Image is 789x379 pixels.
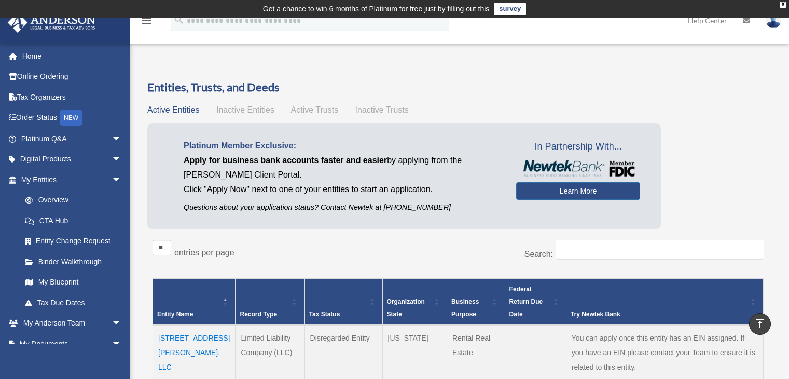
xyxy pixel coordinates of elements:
[7,46,137,66] a: Home
[516,182,640,200] a: Learn More
[571,308,748,320] div: Try Newtek Bank
[184,153,501,182] p: by applying from the [PERSON_NAME] Client Portal.
[447,278,505,325] th: Business Purpose: Activate to sort
[60,110,82,126] div: NEW
[173,14,185,25] i: search
[5,12,99,33] img: Anderson Advisors Platinum Portal
[749,313,771,335] a: vertical_align_top
[566,278,763,325] th: Try Newtek Bank : Activate to sort
[509,286,543,318] span: Federal Return Due Date
[112,313,132,334] span: arrow_drop_down
[112,149,132,170] span: arrow_drop_down
[184,139,501,153] p: Platinum Member Exclusive:
[494,3,526,15] a: survey
[387,298,425,318] span: Organization State
[382,278,447,325] th: Organization State: Activate to sort
[291,105,339,114] span: Active Trusts
[15,210,132,231] a: CTA Hub
[112,333,132,355] span: arrow_drop_down
[15,251,132,272] a: Binder Walkthrough
[174,248,234,257] label: entries per page
[780,2,786,8] div: close
[216,105,274,114] span: Inactive Entities
[140,15,153,27] i: menu
[236,278,304,325] th: Record Type: Activate to sort
[7,169,132,190] a: My Entitiesarrow_drop_down
[157,310,193,318] span: Entity Name
[140,18,153,27] a: menu
[240,310,277,318] span: Record Type
[263,3,490,15] div: Get a chance to win 6 months of Platinum for free just by filling out this
[521,160,635,177] img: NewtekBankLogoSM.png
[355,105,409,114] span: Inactive Trusts
[15,292,132,313] a: Tax Due Dates
[112,128,132,150] span: arrow_drop_down
[184,156,387,165] span: Apply for business bank accounts faster and easier
[7,333,137,354] a: My Documentsarrow_drop_down
[153,278,236,325] th: Entity Name: Activate to invert sorting
[147,79,769,96] h3: Entities, Trusts, and Deeds
[516,139,640,155] span: In Partnership With...
[754,317,766,330] i: vertical_align_top
[524,250,553,259] label: Search:
[112,169,132,191] span: arrow_drop_down
[7,313,137,334] a: My Anderson Teamarrow_drop_down
[7,149,137,170] a: Digital Productsarrow_drop_down
[7,87,137,107] a: Tax Organizers
[451,298,479,318] span: Business Purpose
[147,105,199,114] span: Active Entities
[7,66,137,87] a: Online Ordering
[15,231,132,252] a: Entity Change Request
[15,190,127,211] a: Overview
[309,310,340,318] span: Tax Status
[766,13,781,28] img: User Pic
[184,182,501,197] p: Click "Apply Now" next to one of your entities to start an application.
[304,278,382,325] th: Tax Status: Activate to sort
[505,278,566,325] th: Federal Return Due Date: Activate to sort
[184,201,501,214] p: Questions about your application status? Contact Newtek at [PHONE_NUMBER]
[7,128,137,149] a: Platinum Q&Aarrow_drop_down
[7,107,137,129] a: Order StatusNEW
[15,272,132,293] a: My Blueprint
